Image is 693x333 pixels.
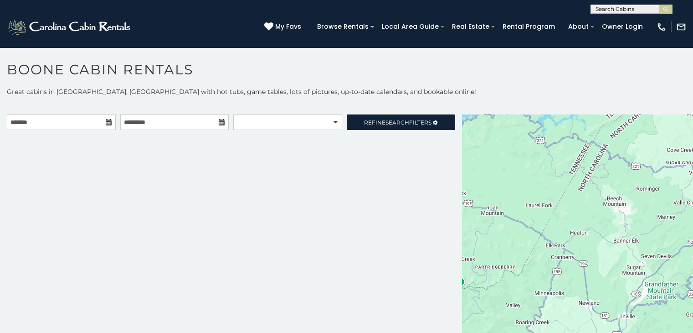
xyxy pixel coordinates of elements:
[264,22,303,32] a: My Favs
[347,114,456,130] a: RefineSearchFilters
[313,20,373,34] a: Browse Rentals
[676,22,686,32] img: mail-regular-white.png
[447,20,494,34] a: Real Estate
[657,22,667,32] img: phone-regular-white.png
[597,20,647,34] a: Owner Login
[564,20,593,34] a: About
[275,22,301,31] span: My Favs
[385,119,409,126] span: Search
[7,18,133,36] img: White-1-2.png
[498,20,560,34] a: Rental Program
[364,119,431,126] span: Refine Filters
[377,20,443,34] a: Local Area Guide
